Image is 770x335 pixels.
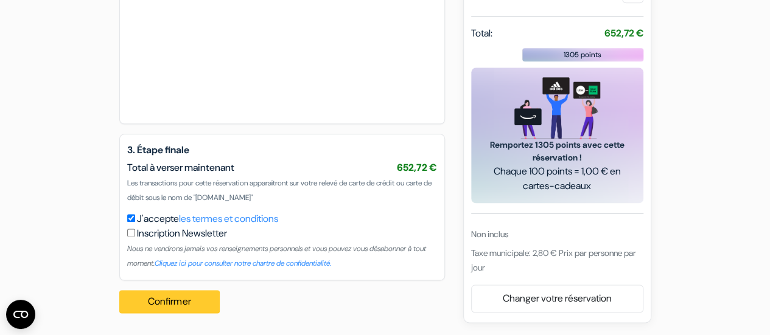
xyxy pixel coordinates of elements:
span: Remportez 1305 points avec cette réservation ! [486,139,629,164]
h5: 3. Étape finale [127,144,437,156]
a: les termes et conditions [179,212,278,225]
strong: 652,72 € [604,27,643,40]
button: Ouvrir le widget CMP [6,300,35,329]
small: Nous ne vendrons jamais vos renseignements personnels et vous pouvez vous désabonner à tout moment. [127,244,426,268]
div: Non inclus [471,228,643,241]
button: Confirmer [119,290,220,313]
a: Cliquez ici pour consulter notre chartre de confidentialité. [155,258,331,268]
img: gift_card_hero_new.png [514,77,600,139]
span: Total: [471,26,492,41]
label: Inscription Newsletter [137,226,227,241]
a: Changer votre réservation [472,287,643,310]
span: Les transactions pour cette réservation apparaîtront sur votre relevé de carte de crédit ou carte... [127,178,432,202]
span: Chaque 100 points = 1,00 € en cartes-cadeaux [486,164,629,193]
span: Total à verser maintenant [127,161,234,174]
label: J'accepte [137,212,278,226]
span: 1305 points [564,49,601,60]
span: 652,72 € [397,161,437,174]
span: Taxe municipale: 2,80 € Prix par personne par jour [471,247,636,273]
